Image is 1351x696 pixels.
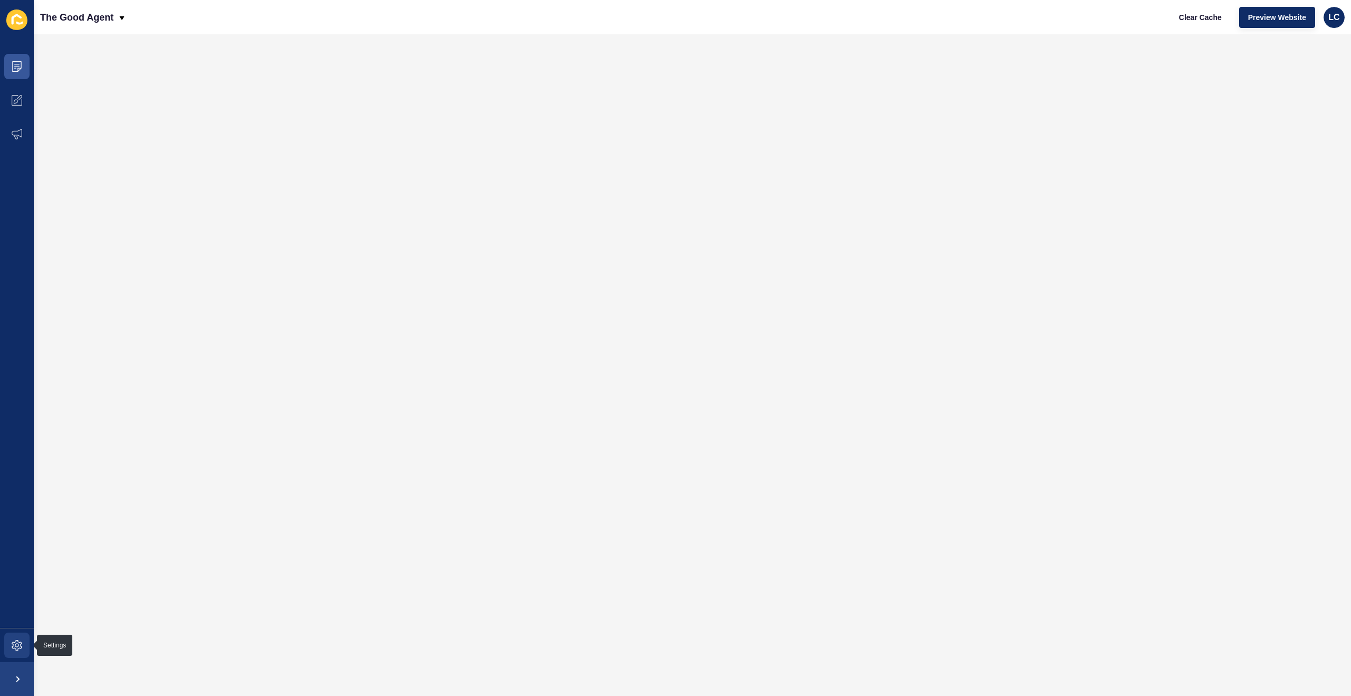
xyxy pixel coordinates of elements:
button: Clear Cache [1170,7,1231,28]
span: Preview Website [1248,12,1306,23]
p: The Good Agent [40,4,113,31]
div: Settings [43,641,66,650]
button: Preview Website [1239,7,1315,28]
span: Clear Cache [1179,12,1222,23]
span: LC [1328,12,1339,23]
